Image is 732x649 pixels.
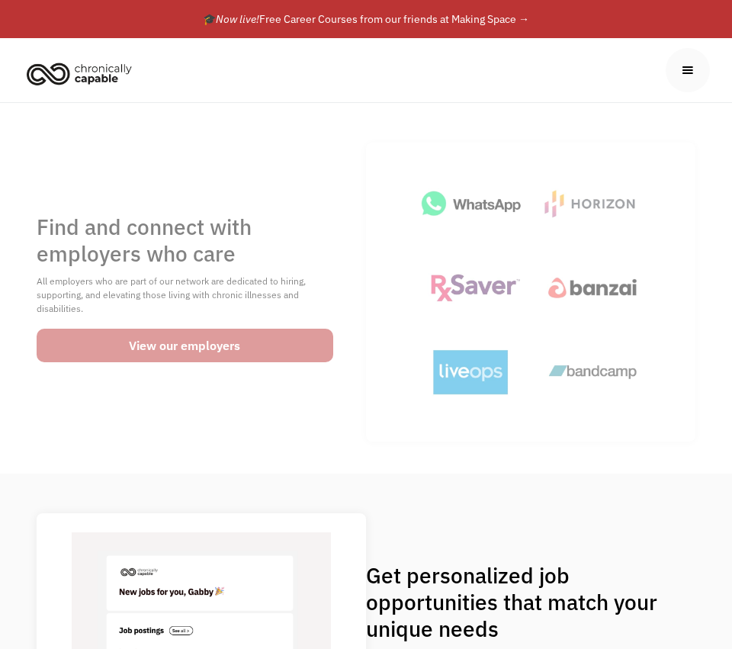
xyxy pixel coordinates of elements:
div: 🎓 Free Career Courses from our friends at Making Space → [203,10,529,28]
div: All employers who are part of our network are dedicated to hiring, supporting, and elevating thos... [37,275,333,316]
em: Now live! [216,12,259,26]
h1: Get personalized job opportunities that match your unique needs [366,562,681,642]
div: menu [666,48,710,92]
h1: Find and connect with employers who care [37,214,333,267]
img: Chronically Capable logo [22,56,136,90]
a: View our employers [37,329,333,362]
a: home [22,56,143,90]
